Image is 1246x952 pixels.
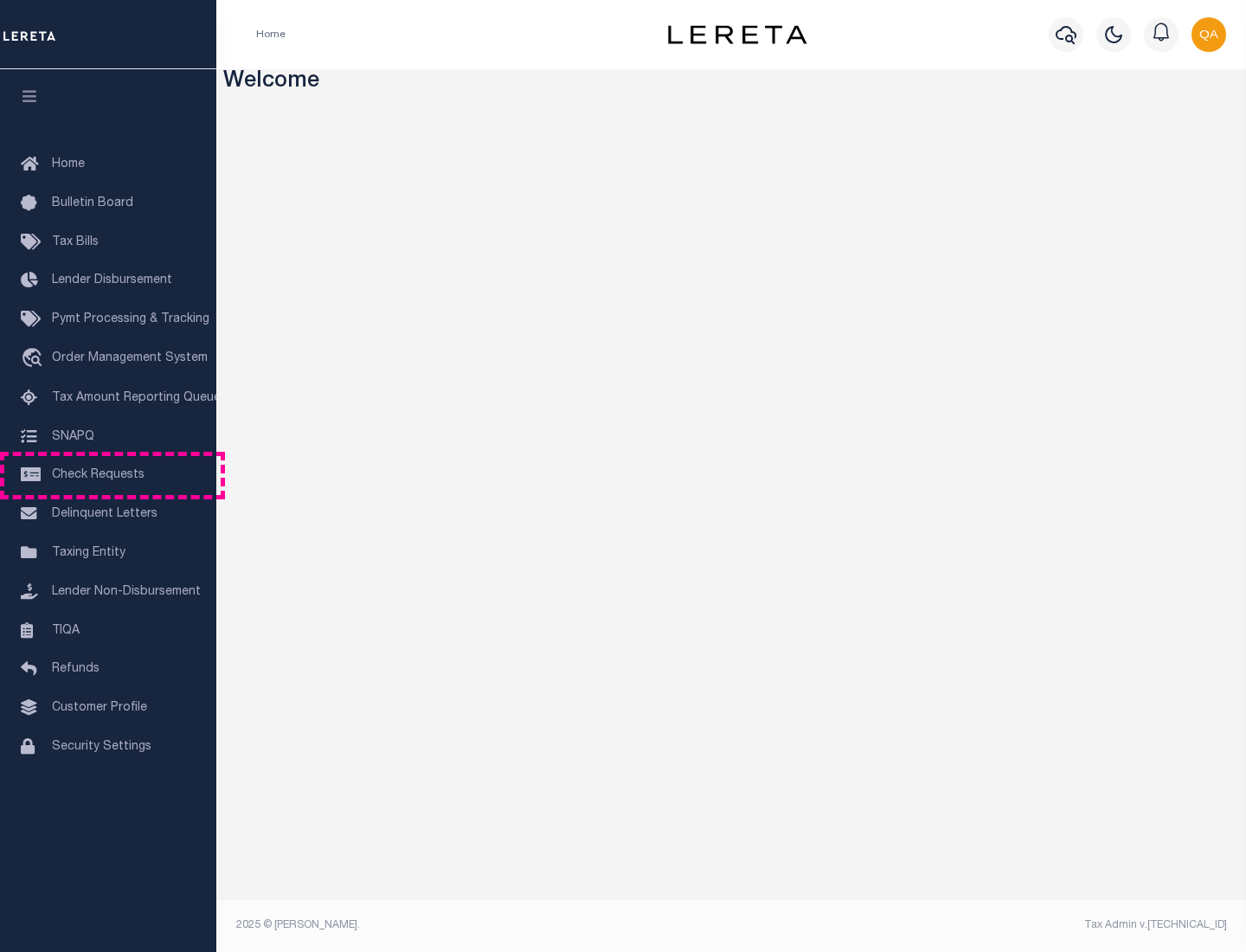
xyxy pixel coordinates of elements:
[52,313,209,325] span: Pymt Processing & Tracking
[1191,17,1226,52] img: svg+xml;base64,PHN2ZyB4bWxucz0iaHR0cDovL3d3dy53My5vcmcvMjAwMC9zdmciIHBvaW50ZXItZXZlbnRzPSJub25lIi...
[223,69,1240,96] h3: Welcome
[256,27,286,42] li: Home
[52,158,85,170] span: Home
[52,508,157,520] span: Delinquent Letters
[21,348,48,370] i: travel_explore
[52,352,208,364] span: Order Management System
[668,25,806,44] img: logo-dark.svg
[52,469,145,481] span: Check Requests
[223,917,732,933] div: 2025 © [PERSON_NAME].
[744,917,1227,933] div: Tax Admin v.[TECHNICAL_ID]
[52,702,147,714] span: Customer Profile
[52,392,221,404] span: Tax Amount Reporting Queue
[52,547,125,559] span: Taxing Entity
[52,430,94,442] span: SNAPQ
[52,274,172,286] span: Lender Disbursement
[52,624,80,636] span: TIQA
[52,586,201,598] span: Lender Non-Disbursement
[52,741,151,753] span: Security Settings
[52,663,100,675] span: Refunds
[52,197,133,209] span: Bulletin Board
[52,236,99,248] span: Tax Bills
